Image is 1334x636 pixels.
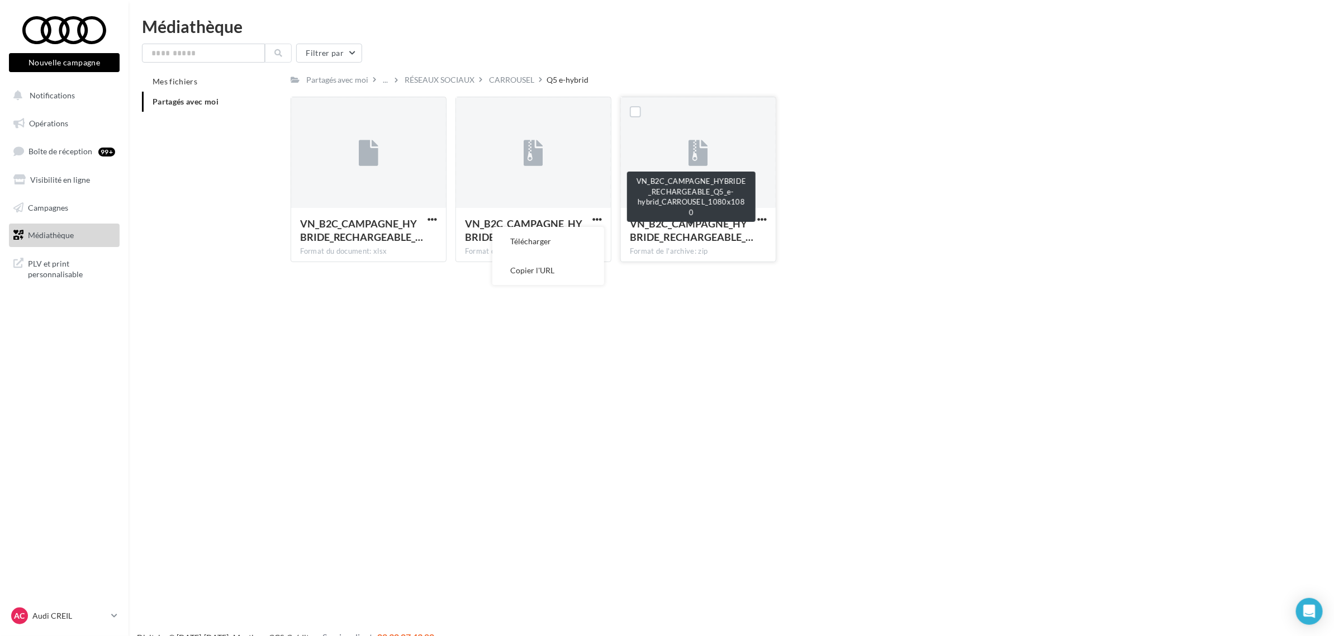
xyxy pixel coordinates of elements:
[630,246,767,257] div: Format de l'archive: zip
[28,230,74,240] span: Médiathèque
[7,168,122,192] a: Visibilité en ligne
[15,610,25,621] span: AC
[7,224,122,247] a: Médiathèque
[490,74,535,86] div: CARROUSEL
[142,18,1321,35] div: Médiathèque
[30,175,90,184] span: Visibilité en ligne
[153,77,197,86] span: Mes fichiers
[7,84,117,107] button: Notifications
[7,251,122,284] a: PLV et print personnalisable
[9,605,120,626] a: AC Audi CREIL
[153,97,219,106] span: Partagés avec moi
[465,217,588,243] span: VN_B2C_CAMPAGNE_HYBRIDE_RECHARGEABLE_Q5_e-hybrid_CARROUSEL_1080x1920
[29,146,92,156] span: Boîte de réception
[300,217,424,243] span: VN_B2C_CAMPAGNE_HYBRIDE_RECHARGEABLE_WORDINGS_SOME_Q5_e-hybrid
[28,256,115,280] span: PLV et print personnalisable
[7,139,122,163] a: Boîte de réception99+
[381,72,391,88] div: ...
[465,246,602,257] div: Format de l'archive: zip
[306,74,369,86] div: Partagés avec moi
[492,227,604,256] button: Télécharger
[627,172,756,222] div: VN_B2C_CAMPAGNE_HYBRIDE_RECHARGEABLE_Q5_e-hybrid_CARROUSEL_1080x1080
[30,91,75,100] span: Notifications
[29,118,68,128] span: Opérations
[9,53,120,72] button: Nouvelle campagne
[296,44,362,63] button: Filtrer par
[547,74,589,86] div: Q5 e-hybrid
[1296,598,1323,625] div: Open Intercom Messenger
[7,112,122,135] a: Opérations
[405,74,475,86] div: RÉSEAUX SOCIAUX
[32,610,107,621] p: Audi CREIL
[300,246,437,257] div: Format du document: xlsx
[98,148,115,156] div: 99+
[492,256,604,285] button: Copier l'URL
[28,202,68,212] span: Campagnes
[7,196,122,220] a: Campagnes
